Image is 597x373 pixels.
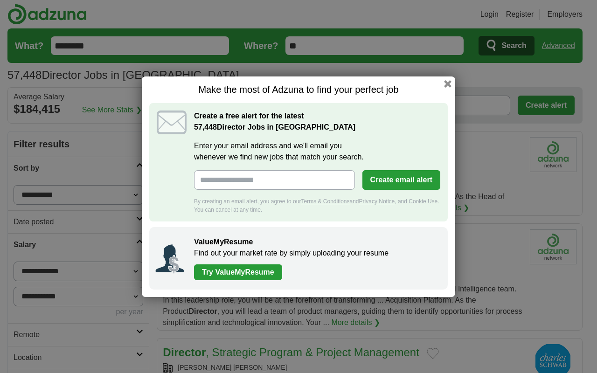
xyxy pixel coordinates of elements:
button: Create email alert [362,170,440,190]
p: Find out your market rate by simply uploading your resume [194,248,438,259]
h2: ValueMyResume [194,236,438,248]
h1: Make the most of Adzuna to find your perfect job [149,84,448,96]
a: Terms & Conditions [301,198,349,205]
h2: Create a free alert for the latest [194,111,440,133]
strong: Director Jobs in [GEOGRAPHIC_DATA] [194,123,355,131]
div: By creating an email alert, you agree to our and , and Cookie Use. You can cancel at any time. [194,197,440,214]
img: icon_email.svg [157,111,187,134]
label: Enter your email address and we'll email you whenever we find new jobs that match your search. [194,140,440,163]
a: Try ValueMyResume [194,264,282,280]
span: 57,448 [194,122,217,133]
a: Privacy Notice [359,198,395,205]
